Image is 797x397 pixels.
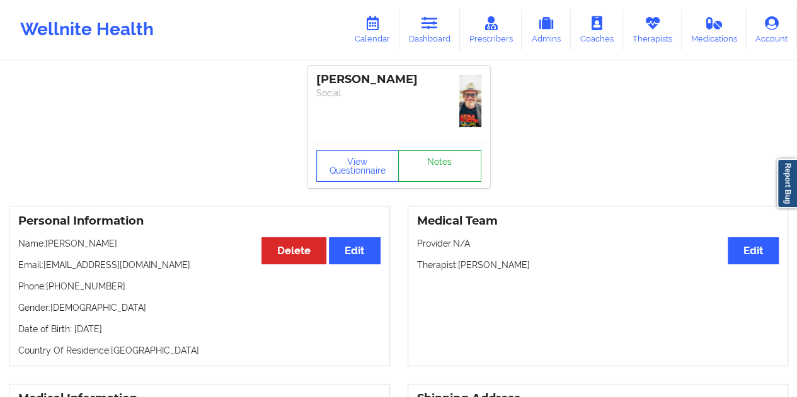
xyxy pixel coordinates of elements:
[18,214,381,228] h3: Personal Information
[18,323,381,335] p: Date of Birth: [DATE]
[522,9,571,50] a: Admins
[18,259,381,271] p: Email: [EMAIL_ADDRESS][DOMAIN_NAME]
[18,301,381,314] p: Gender: [DEMOGRAPHIC_DATA]
[316,87,481,99] p: Social
[18,280,381,293] p: Phone: [PHONE_NUMBER]
[316,150,399,182] button: View Questionnaire
[316,72,481,87] div: [PERSON_NAME]
[417,237,779,250] p: Provider: N/A
[460,9,522,50] a: Prescribers
[398,150,481,182] a: Notes
[623,9,682,50] a: Therapists
[728,237,779,264] button: Edit
[417,259,779,271] p: Therapist: [PERSON_NAME]
[417,214,779,228] h3: Medical Team
[746,9,797,50] a: Account
[399,9,460,50] a: Dashboard
[329,237,380,264] button: Edit
[18,237,381,250] p: Name: [PERSON_NAME]
[459,75,481,127] img: 6948a103-83d2-402f-9874-de515c56a5a4_19307f2e-4b5e-473f-9004-fcf2dbdf81051000001254.jpg
[777,159,797,208] a: Report Bug
[345,9,399,50] a: Calendar
[682,9,747,50] a: Medications
[261,237,326,264] button: Delete
[18,344,381,357] p: Country Of Residence: [GEOGRAPHIC_DATA]
[571,9,623,50] a: Coaches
